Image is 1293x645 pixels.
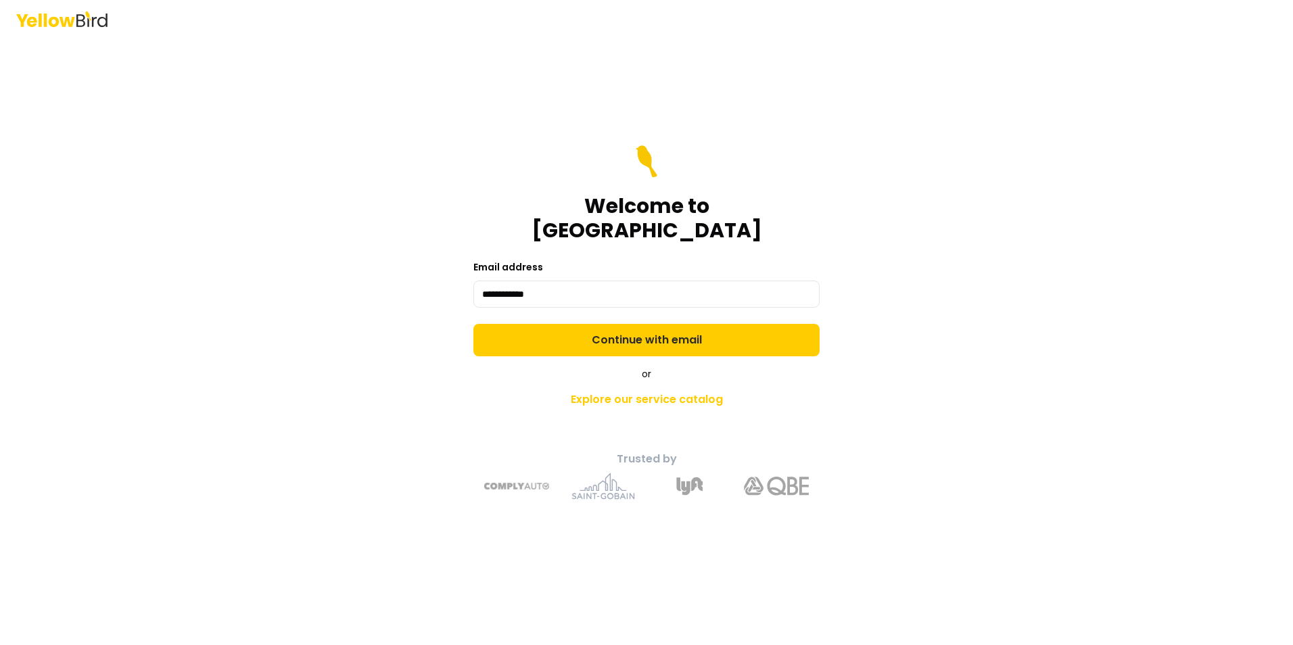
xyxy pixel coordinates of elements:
a: Explore our service catalog [408,386,885,413]
h1: Welcome to [GEOGRAPHIC_DATA] [473,194,820,243]
label: Email address [473,260,543,274]
p: Trusted by [408,451,885,467]
span: or [642,367,651,381]
button: Continue with email [473,324,820,356]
